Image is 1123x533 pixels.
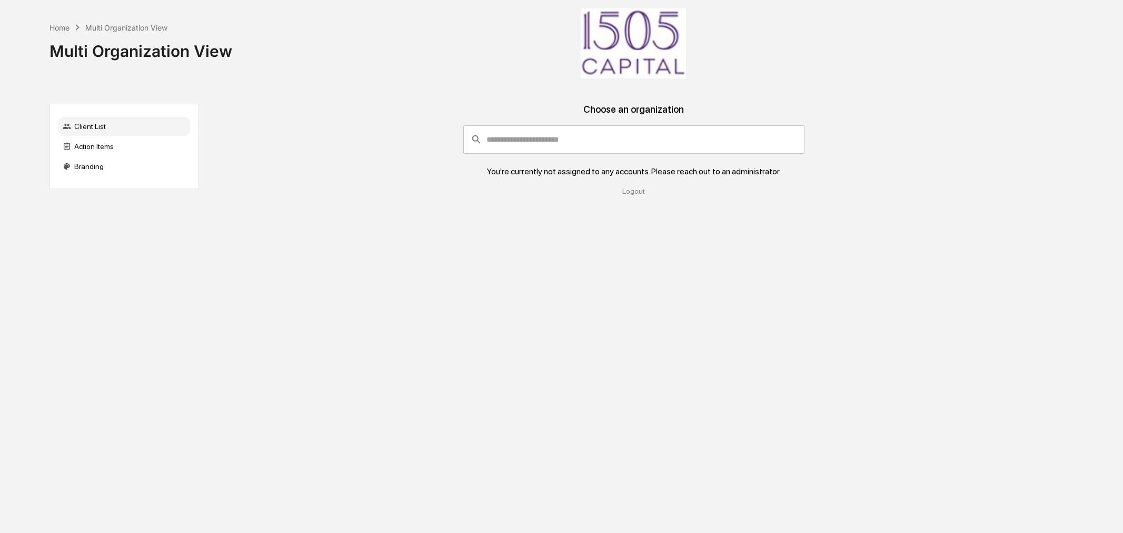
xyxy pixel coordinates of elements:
div: Action Items [58,137,190,156]
div: Choose an organization [207,104,1060,125]
div: Logout [207,187,1060,195]
div: consultant-dashboard__filter-organizations-search-bar [463,125,804,154]
div: Multi Organization View [49,33,232,61]
div: You're currently not assigned to any accounts. Please reach out to an administrator. [487,166,781,176]
div: Multi Organization View [85,23,167,32]
div: Home [49,23,69,32]
div: Branding [58,157,190,176]
div: Client List [58,117,190,136]
img: 1505 Capital [581,8,686,78]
